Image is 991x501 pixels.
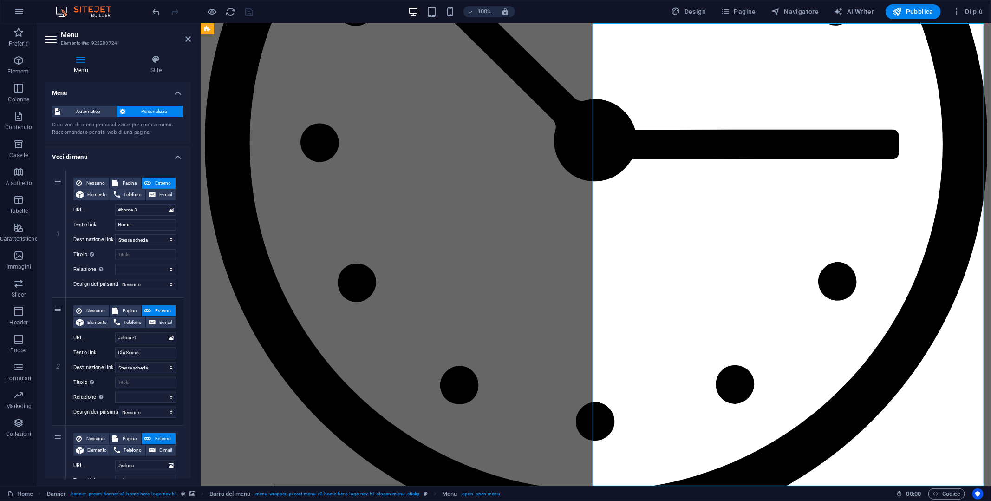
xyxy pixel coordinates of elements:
[86,445,108,456] span: Elemento
[73,317,111,328] button: Elemento
[142,305,176,316] button: Esterno
[11,347,27,354] p: Footer
[121,178,138,189] span: Pagina
[73,178,109,189] button: Nessuno
[6,179,32,187] p: A soffietto
[73,204,115,216] label: URL
[110,178,141,189] button: Pagina
[73,460,115,471] label: URL
[142,433,176,444] button: Esterno
[906,488,921,500] span: 00 00
[52,106,117,117] button: Automatico
[73,249,115,260] label: Titolo
[45,146,191,163] h4: Voci di menu
[461,488,500,500] span: . open .open-menu
[721,7,756,16] span: Pagine
[73,362,115,373] label: Destinazione link
[146,445,176,456] button: E-mail
[463,6,496,17] button: 100%
[972,488,984,500] button: Usercentrics
[63,106,114,117] span: Automatico
[73,279,119,290] label: Design dei pulsanti
[154,433,173,444] span: Esterno
[886,4,941,19] button: Pubblica
[73,407,119,418] label: Design dei pulsanti
[121,433,138,444] span: Pagina
[10,319,28,326] p: Header
[128,106,180,117] span: Personalizza
[913,490,914,497] span: :
[115,377,176,388] input: Titolo
[209,488,250,500] span: Fai clic per selezionare. Doppio clic per modificare
[442,488,457,500] span: Fai clic per selezionare. Doppio clic per modificare
[6,375,31,382] p: Formulari
[47,488,66,500] span: Fai clic per selezionare. Doppio clic per modificare
[73,264,115,275] label: Relazione
[73,445,111,456] button: Elemento
[111,445,146,456] button: Telefono
[85,178,106,189] span: Nessuno
[86,189,108,200] span: Elemento
[73,392,115,403] label: Relazione
[948,4,987,19] button: Di più
[47,488,500,500] nav: breadcrumb
[111,317,146,328] button: Telefono
[502,7,510,16] i: Quando ridimensioni, regola automaticamente il livello di zoom in modo che corrisponda al disposi...
[151,7,162,17] i: Annulla: Cambia HTML (Ctrl+Z)
[154,305,173,316] span: Esterno
[151,6,162,17] button: undo
[115,475,176,486] input: Testo link...
[189,491,195,496] i: Questo elemento contiene uno sfondo
[115,460,176,471] input: URL...
[86,317,108,328] span: Elemento
[73,475,115,486] label: Testo link
[225,6,236,17] button: reload
[73,234,115,245] label: Destinazione link
[672,7,706,16] span: Design
[73,219,115,231] label: Testo link
[767,4,822,19] button: Navigatore
[115,204,176,216] input: URL...
[61,39,172,47] h3: Elemento #ed-922283724
[121,305,138,316] span: Pagina
[5,124,32,131] p: Contenuto
[123,445,143,456] span: Telefono
[146,189,176,200] button: E-mail
[110,305,141,316] button: Pagina
[226,7,236,17] i: Ricarica la pagina
[952,7,983,16] span: Di più
[73,305,109,316] button: Nessuno
[85,305,106,316] span: Nessuno
[51,230,65,237] em: 1
[668,4,710,19] button: Design
[121,55,191,74] h4: Stile
[158,189,173,200] span: E-mail
[897,488,921,500] h6: Tempo sessione
[73,189,111,200] button: Elemento
[7,263,31,270] p: Immagini
[158,317,173,328] span: E-mail
[9,40,29,47] p: Preferiti
[154,178,173,189] span: Esterno
[123,189,143,200] span: Telefono
[51,363,65,370] em: 2
[115,347,176,358] input: Testo link...
[6,430,31,438] p: Collezioni
[10,207,28,215] p: Tabelle
[146,317,176,328] button: E-mail
[424,491,428,496] i: Questo elemento è un preset personalizzabile
[142,178,176,189] button: Esterno
[830,4,878,19] button: AI Writer
[717,4,760,19] button: Pagine
[7,488,33,500] a: Fai clic per annullare la selezione. Doppio clic per aprire le pagine
[73,332,115,343] label: URL
[477,6,492,17] h6: 100%
[73,377,115,388] label: Titolo
[158,445,173,456] span: E-mail
[8,96,29,103] p: Colonne
[123,317,143,328] span: Telefono
[115,249,176,260] input: Titolo
[12,291,26,298] p: Slider
[254,488,420,500] span: . menu-wrapper .preset-menu-v2-home-hero-logo-nav-h1-slogan-menu .sticky
[73,347,115,358] label: Testo link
